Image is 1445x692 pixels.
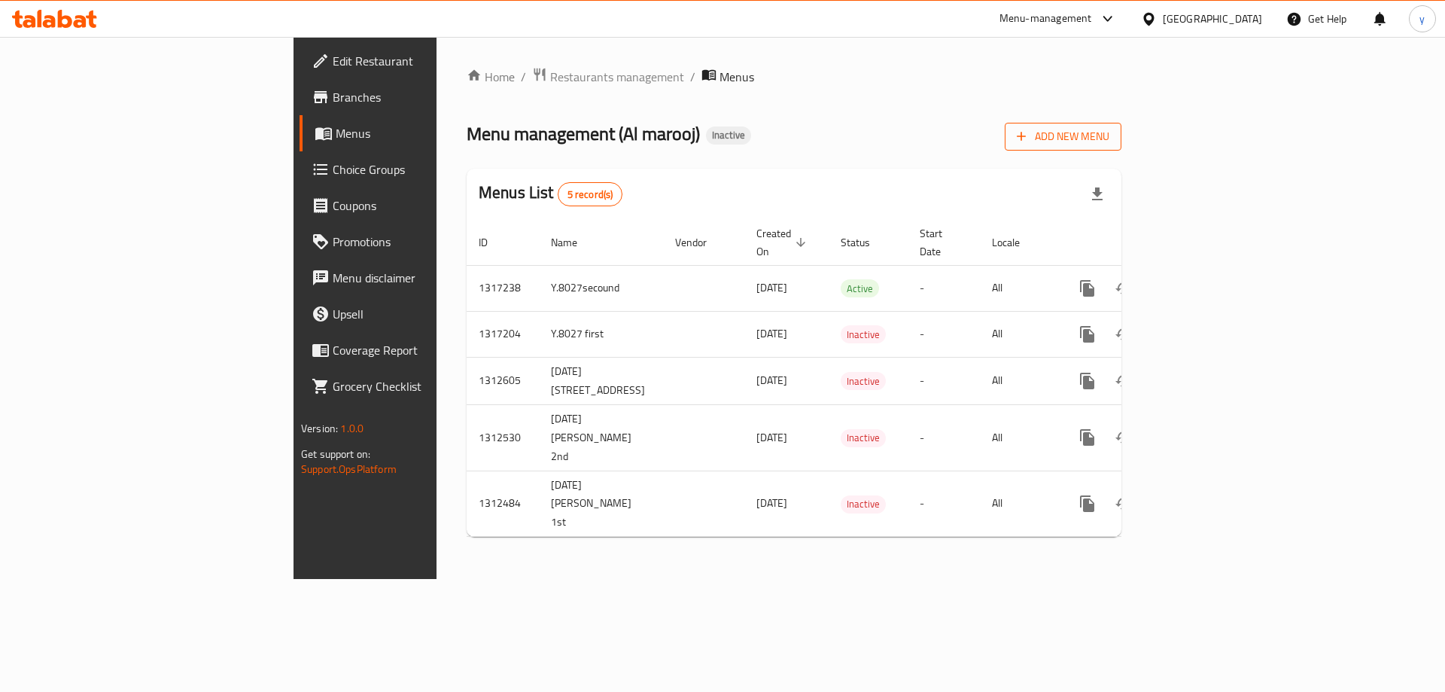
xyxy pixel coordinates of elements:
[841,325,886,343] div: Inactive
[841,495,886,513] span: Inactive
[558,182,623,206] div: Total records count
[539,471,663,537] td: [DATE] [PERSON_NAME] 1st
[333,197,523,215] span: Coupons
[539,265,663,311] td: Y.8027secound
[756,224,811,261] span: Created On
[706,129,751,142] span: Inactive
[999,10,1092,28] div: Menu-management
[1069,316,1106,352] button: more
[300,43,535,79] a: Edit Restaurant
[920,224,962,261] span: Start Date
[1079,176,1115,212] div: Export file
[980,265,1057,311] td: All
[479,181,622,206] h2: Menus List
[992,233,1039,251] span: Locale
[690,68,695,86] li: /
[1005,123,1121,151] button: Add New Menu
[333,305,523,323] span: Upsell
[908,265,980,311] td: -
[1106,419,1142,456] button: Change Status
[980,404,1057,471] td: All
[675,233,726,251] span: Vendor
[1419,11,1425,27] span: y
[1106,363,1142,399] button: Change Status
[1069,270,1106,306] button: more
[841,429,886,447] div: Inactive
[756,324,787,343] span: [DATE]
[467,67,1121,87] nav: breadcrumb
[1069,363,1106,399] button: more
[841,326,886,343] span: Inactive
[333,341,523,359] span: Coverage Report
[333,160,523,178] span: Choice Groups
[550,68,684,86] span: Restaurants management
[841,280,879,297] span: Active
[756,493,787,513] span: [DATE]
[1069,419,1106,456] button: more
[333,52,523,70] span: Edit Restaurant
[300,187,535,224] a: Coupons
[539,357,663,404] td: [DATE][STREET_ADDRESS]
[908,357,980,404] td: -
[756,370,787,390] span: [DATE]
[300,79,535,115] a: Branches
[539,311,663,357] td: Y.8027 first
[841,279,879,297] div: Active
[467,117,700,151] span: Menu management ( Al marooj )
[336,124,523,142] span: Menus
[980,471,1057,537] td: All
[756,428,787,447] span: [DATE]
[467,220,1226,538] table: enhanced table
[300,224,535,260] a: Promotions
[719,68,754,86] span: Menus
[300,115,535,151] a: Menus
[1017,127,1109,146] span: Add New Menu
[1069,486,1106,522] button: more
[1057,220,1226,266] th: Actions
[300,296,535,332] a: Upsell
[841,372,886,390] div: Inactive
[908,471,980,537] td: -
[1106,486,1142,522] button: Change Status
[756,278,787,297] span: [DATE]
[980,357,1057,404] td: All
[908,311,980,357] td: -
[333,233,523,251] span: Promotions
[300,332,535,368] a: Coverage Report
[333,88,523,106] span: Branches
[479,233,507,251] span: ID
[1163,11,1262,27] div: [GEOGRAPHIC_DATA]
[539,404,663,471] td: [DATE] [PERSON_NAME] 2nd
[908,404,980,471] td: -
[1106,270,1142,306] button: Change Status
[300,368,535,404] a: Grocery Checklist
[841,429,886,447] span: Inactive
[1106,316,1142,352] button: Change Status
[558,187,622,202] span: 5 record(s)
[706,127,751,145] div: Inactive
[301,419,338,438] span: Version:
[532,67,684,87] a: Restaurants management
[333,377,523,395] span: Grocery Checklist
[300,260,535,296] a: Menu disclaimer
[841,373,886,390] span: Inactive
[333,269,523,287] span: Menu disclaimer
[841,233,890,251] span: Status
[340,419,364,438] span: 1.0.0
[301,459,397,479] a: Support.OpsPlatform
[300,151,535,187] a: Choice Groups
[980,311,1057,357] td: All
[301,444,370,464] span: Get support on:
[551,233,597,251] span: Name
